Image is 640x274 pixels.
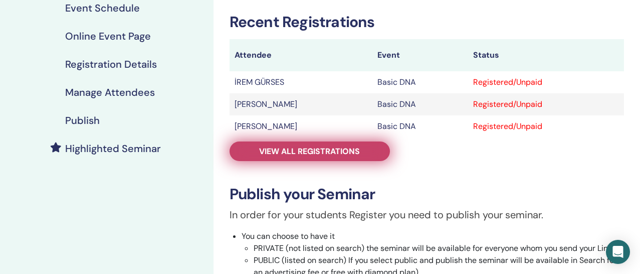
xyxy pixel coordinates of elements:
div: Registered/Unpaid [473,120,619,132]
th: Event [372,39,468,71]
h4: Highlighted Seminar [65,143,161,155]
td: [PERSON_NAME] [230,93,372,115]
td: [PERSON_NAME] [230,115,372,138]
h4: Publish [65,114,100,126]
div: Registered/Unpaid [473,98,619,110]
th: Status [468,39,624,71]
td: Basic DNA [372,115,468,138]
h3: Recent Registrations [230,13,624,31]
th: Attendee [230,39,372,71]
h4: Manage Attendees [65,86,155,98]
h4: Registration Details [65,58,157,70]
td: İREM GÜRSES [230,71,372,93]
a: View all registrations [230,142,390,161]
h4: Online Event Page [65,30,151,42]
p: In order for your students Register you need to publish your seminar. [230,207,624,222]
td: Basic DNA [372,93,468,115]
div: Open Intercom Messenger [606,240,630,264]
h4: Event Schedule [65,2,140,14]
div: Registered/Unpaid [473,76,619,88]
li: PRIVATE (not listed on search) the seminar will be available for everyone whom you send your Link. [254,242,624,254]
td: Basic DNA [372,71,468,93]
span: View all registrations [259,146,360,157]
h3: Publish your Seminar [230,185,624,203]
